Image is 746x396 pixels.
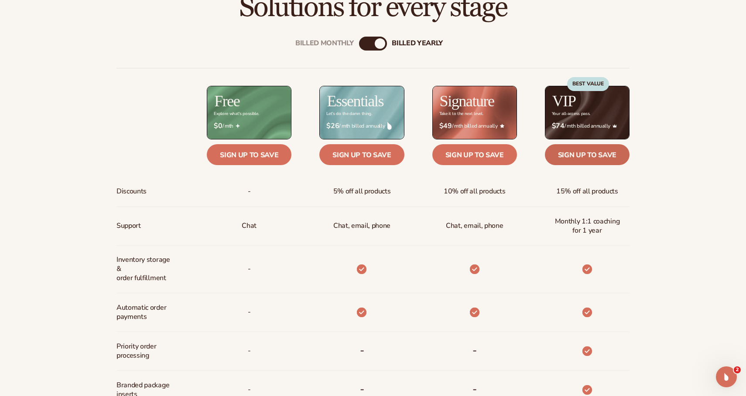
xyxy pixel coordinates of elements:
a: Sign up to save [207,144,291,165]
b: - [472,343,477,357]
div: Take it to the next level. [439,112,483,116]
b: - [472,382,477,396]
strong: $26 [326,122,339,130]
p: Chat [242,218,257,234]
iframe: Intercom live chat [716,366,737,387]
strong: $74 [552,122,565,130]
span: / mth billed annually [439,122,510,130]
a: Sign up to save [319,144,404,165]
img: drop.png [387,122,392,130]
h2: VIP [552,93,576,109]
span: Inventory storage & order fulfillment [116,252,175,286]
span: Monthly 1:1 coaching for 1 year [552,213,623,239]
b: - [360,343,364,357]
span: Chat, email, phone [446,218,503,234]
div: Let’s do the damn thing. [326,112,372,116]
span: 15% off all products [556,183,618,200]
span: 10% off all products [444,183,506,200]
img: Free_Icon_bb6e7c7e-73f8-44bd-8ed0-223ea0fc522e.png [236,124,240,128]
strong: $49 [439,122,452,130]
img: Essentials_BG_9050f826-5aa9-47d9-a362-757b82c62641.jpg [320,86,404,139]
span: Discounts [116,183,147,200]
span: 5% off all products [333,183,391,200]
span: Priority order processing [116,338,175,364]
h2: Essentials [327,93,383,109]
a: Sign up to save [432,144,517,165]
img: Star_6.png [500,124,504,128]
div: Billed Monthly [295,39,354,47]
img: Crown_2d87c031-1b5a-4345-8312-a4356ddcde98.png [613,124,617,128]
div: billed Yearly [392,39,443,47]
div: BEST VALUE [567,77,609,91]
img: free_bg.png [207,86,291,139]
p: - [248,261,251,277]
span: / mth [214,122,284,130]
span: - [248,343,251,359]
strong: $0 [214,122,222,130]
a: Sign up to save [545,144,630,165]
span: - [248,183,251,200]
img: VIP_BG_199964bd-3653-43bc-8a67-789d2d7717b9.jpg [545,86,629,139]
div: Explore what's possible. [214,112,259,116]
img: Signature_BG_eeb718c8-65ac-49e3-a4e5-327c6aa73146.jpg [433,86,517,139]
h2: Signature [440,93,494,109]
b: - [360,382,364,396]
span: / mth billed annually [326,122,397,130]
div: Your all-access pass. [552,112,590,116]
span: - [248,304,251,320]
span: Support [116,218,141,234]
span: 2 [734,366,741,373]
p: Chat, email, phone [333,218,390,234]
span: Automatic order payments [116,300,175,325]
h2: Free [214,93,240,109]
span: / mth billed annually [552,122,623,130]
